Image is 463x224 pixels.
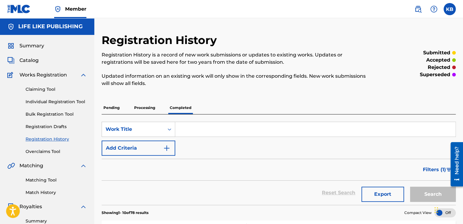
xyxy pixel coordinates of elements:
img: help [430,5,437,13]
h5: LIFE LIKE PUBLISHING [18,23,83,30]
img: MLC Logo [7,5,31,13]
img: 9d2ae6d4665cec9f34b9.svg [163,144,170,152]
span: Summary [19,42,44,49]
span: Works Registration [19,71,67,79]
p: Updated information on an existing work will only show in the corresponding fields. New work subm... [102,73,374,87]
div: Help [428,3,440,15]
div: User Menu [444,3,456,15]
img: Royalties [7,203,15,210]
span: Matching [19,162,43,169]
a: Individual Registration Tool [26,99,87,105]
p: rejected [428,64,450,71]
img: expand [80,203,87,210]
span: Royalties [19,203,42,210]
div: Work Title [106,126,160,133]
iframe: Resource Center [446,140,463,189]
p: Processing [132,101,157,114]
a: Match History [26,189,87,196]
img: Accounts [7,23,15,30]
button: Export [361,187,404,202]
img: expand [80,162,87,169]
a: Overclaims Tool [26,148,87,155]
p: Pending [102,101,121,114]
a: CatalogCatalog [7,57,39,64]
a: Public Search [412,3,424,15]
a: Claiming Tool [26,86,87,93]
button: Filters (1) [419,162,456,177]
a: Registration Drafts [26,124,87,130]
a: Bulk Registration Tool [26,111,87,117]
img: expand [80,71,87,79]
img: Works Registration [7,71,15,79]
p: Completed [168,101,193,114]
p: Showing 1 - 10 of 78 results [102,210,148,216]
div: Drag [434,201,438,219]
p: superseded [420,71,450,78]
form: Search Form [102,122,456,205]
img: Catalog [7,57,15,64]
img: Matching [7,162,15,169]
h2: Registration History [102,33,220,47]
span: Member [65,5,86,12]
a: Registration History [26,136,87,142]
button: Add Criteria [102,141,175,156]
img: search [414,5,422,13]
span: Compact View [404,210,432,216]
span: Catalog [19,57,39,64]
p: Registration History is a record of new work submissions or updates to existing works. Updates or... [102,51,374,66]
img: Summary [7,42,15,49]
span: Filters ( 1 ) [423,166,446,173]
p: accepted [426,56,450,64]
iframe: Chat Widget [433,195,463,224]
a: SummarySummary [7,42,44,49]
p: submitted [423,49,450,56]
img: Top Rightsholder [54,5,61,13]
a: Matching Tool [26,177,87,183]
